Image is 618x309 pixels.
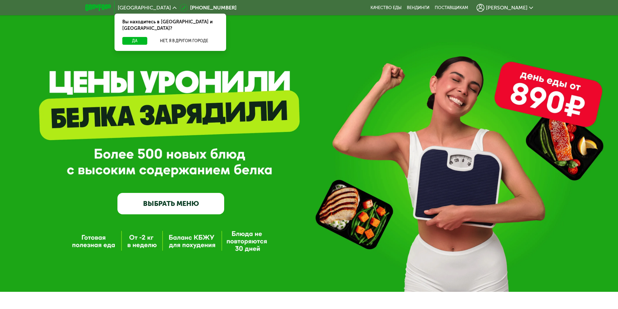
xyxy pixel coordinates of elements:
a: [PHONE_NUMBER] [180,4,236,12]
a: Качество еды [370,5,402,10]
span: [GEOGRAPHIC_DATA] [118,5,171,10]
a: Вендинги [407,5,430,10]
div: поставщикам [435,5,468,10]
span: [PERSON_NAME] [486,5,527,10]
a: ВЫБРАТЬ МЕНЮ [117,193,224,214]
div: Вы находитесь в [GEOGRAPHIC_DATA] и [GEOGRAPHIC_DATA]? [115,14,226,37]
button: Нет, я в другом городе [150,37,218,45]
button: Да [122,37,147,45]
